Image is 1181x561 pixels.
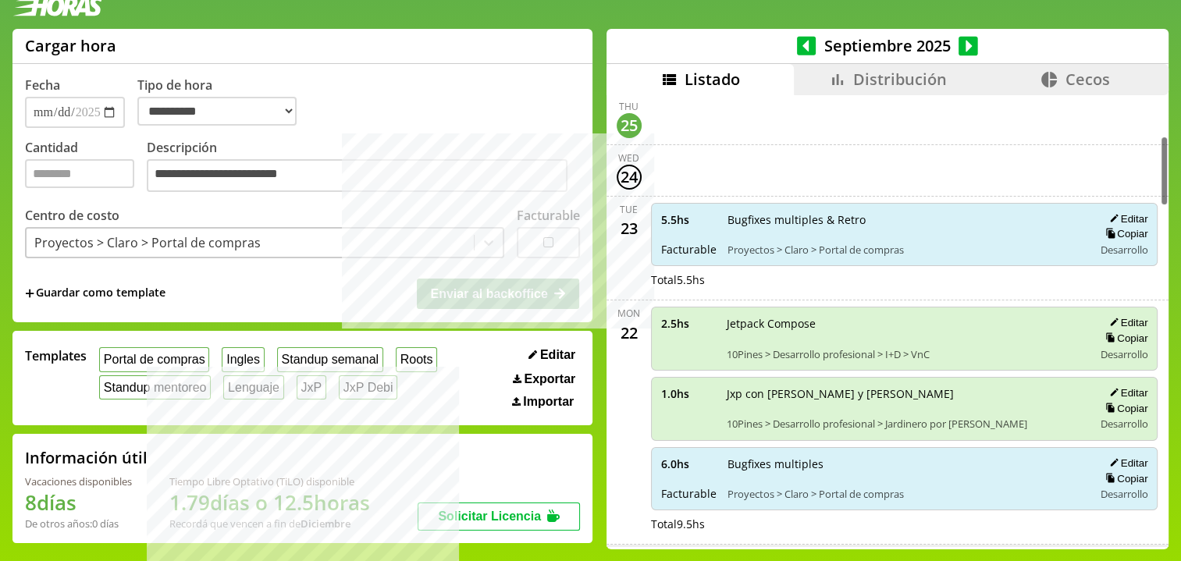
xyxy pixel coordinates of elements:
[25,76,60,94] label: Fecha
[617,113,642,138] div: 25
[651,272,1158,287] div: Total 5.5 hs
[540,348,575,362] span: Editar
[661,316,716,331] span: 2.5 hs
[524,372,575,386] span: Exportar
[34,234,261,251] div: Proyectos > Claro > Portal de compras
[169,488,370,517] h1: 1.79 días o 12.5 horas
[25,285,165,302] span: +Guardar como template
[25,474,132,488] div: Vacaciones disponibles
[147,139,580,196] label: Descripción
[25,447,148,468] h2: Información útil
[222,347,264,371] button: Ingles
[661,242,717,257] span: Facturable
[1105,212,1147,225] button: Editar
[661,212,717,227] span: 5.5 hs
[727,456,1083,471] span: Bugfixes multiples
[661,386,716,401] span: 1.0 hs
[617,165,642,190] div: 24
[619,100,639,113] div: Thu
[517,207,580,224] label: Facturable
[651,517,1158,531] div: Total 9.5 hs
[661,486,717,501] span: Facturable
[169,517,370,531] div: Recordá que vencen a fin de
[418,502,580,531] button: Solicitar Licencia
[223,375,283,399] button: Lenguaje
[685,69,740,90] span: Listado
[297,375,326,399] button: JxP
[1101,227,1147,240] button: Copiar
[1105,386,1147,399] button: Editar
[25,35,116,56] h1: Cargar hora
[137,76,309,128] label: Tipo de hora
[1100,347,1147,361] span: Desarrollo
[661,456,717,471] span: 6.0 hs
[607,95,1169,547] div: scrollable content
[1101,332,1147,345] button: Copiar
[1101,402,1147,415] button: Copiar
[524,347,580,363] button: Editar
[727,487,1083,501] span: Proyectos > Claro > Portal de compras
[617,307,640,320] div: Mon
[438,510,541,523] span: Solicitar Licencia
[1101,472,1147,485] button: Copiar
[339,375,397,399] button: JxP Debi
[99,375,211,399] button: Standup mentoreo
[617,320,642,345] div: 22
[301,517,350,531] b: Diciembre
[99,347,209,371] button: Portal de compras
[620,203,638,216] div: Tue
[508,371,580,387] button: Exportar
[816,35,959,56] span: Septiembre 2025
[137,97,297,126] select: Tipo de hora
[727,386,1083,401] span: Jxp con [PERSON_NAME] y [PERSON_NAME]
[169,474,370,488] div: Tiempo Libre Optativo (TiLO) disponible
[25,517,132,531] div: De otros años: 0 días
[147,159,567,192] textarea: Descripción
[25,347,87,364] span: Templates
[727,347,1083,361] span: 10Pines > Desarrollo profesional > I+D > VnC
[1100,243,1147,257] span: Desarrollo
[727,212,1083,227] span: Bugfixes multiples & Retro
[1100,487,1147,501] span: Desarrollo
[1105,316,1147,329] button: Editar
[277,347,383,371] button: Standup semanal
[727,243,1083,257] span: Proyectos > Claro > Portal de compras
[618,151,639,165] div: Wed
[25,285,34,302] span: +
[25,139,147,196] label: Cantidad
[727,316,1083,331] span: Jetpack Compose
[853,69,947,90] span: Distribución
[25,159,134,188] input: Cantidad
[25,207,119,224] label: Centro de costo
[523,395,574,409] span: Importar
[1100,417,1147,431] span: Desarrollo
[1105,456,1147,470] button: Editar
[25,488,132,517] h1: 8 días
[617,216,642,241] div: 23
[396,347,437,371] button: Roots
[727,417,1083,431] span: 10Pines > Desarrollo profesional > Jardinero por [PERSON_NAME]
[1065,69,1109,90] span: Cecos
